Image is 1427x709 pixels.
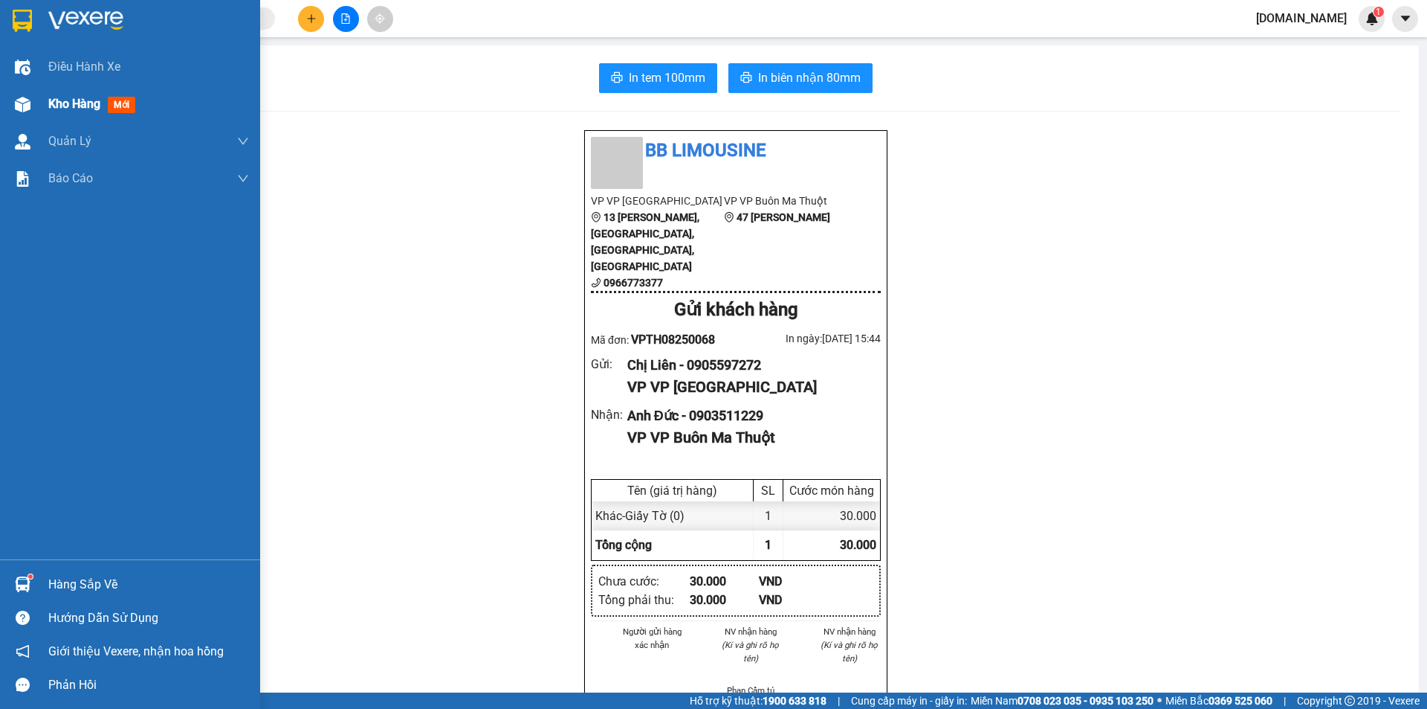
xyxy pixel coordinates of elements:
span: Tổng cộng [595,538,652,552]
span: Quản Lý [48,132,91,150]
img: solution-icon [15,171,30,187]
div: Tổng phải thu : [598,591,690,609]
li: BB Limousine [7,7,216,36]
img: warehouse-icon [15,60,30,75]
b: 13 [PERSON_NAME], [GEOGRAPHIC_DATA], [GEOGRAPHIC_DATA], [GEOGRAPHIC_DATA] [591,211,699,272]
div: 30.000 [783,501,880,530]
span: phone [591,277,601,288]
span: file-add [340,13,351,24]
div: Hàng sắp về [48,574,249,596]
button: printerIn tem 100mm [599,63,717,93]
span: Kho hàng [48,97,100,111]
strong: 0369 525 060 [1208,695,1272,707]
div: In ngày: [DATE] 15:44 [736,330,881,347]
span: 1 [1376,7,1381,17]
span: plus [306,13,317,24]
sup: 1 [28,574,33,579]
span: [DOMAIN_NAME] [1244,9,1359,28]
div: 1 [754,501,783,530]
button: plus [298,6,324,32]
span: printer [740,71,752,86]
div: Cước món hàng [787,484,876,498]
span: mới [108,97,135,113]
div: Hướng dẫn sử dụng [48,607,249,629]
button: file-add [333,6,359,32]
span: caret-down [1399,12,1412,25]
span: VPTH08250068 [631,333,715,347]
span: In biên nhận 80mm [758,68,861,87]
span: In tem 100mm [629,68,705,87]
span: Hỗ trợ kỹ thuật: [690,693,826,709]
span: notification [16,644,30,658]
span: environment [591,212,601,222]
button: caret-down [1392,6,1418,32]
span: Miền Bắc [1165,693,1272,709]
span: Điều hành xe [48,57,120,76]
span: Khác - Giấy Tờ (0) [595,509,685,523]
div: VP VP Buôn Ma Thuột [627,426,869,449]
div: SL [757,484,779,498]
li: VP VP Buôn Ma Thuột [103,63,198,96]
span: ⚪️ [1157,698,1162,704]
button: aim [367,6,393,32]
div: Chưa cước : [598,572,690,591]
span: down [237,135,249,147]
span: 30.000 [840,538,876,552]
span: | [838,693,840,709]
li: VP VP [GEOGRAPHIC_DATA] [7,63,103,112]
div: Phản hồi [48,674,249,696]
li: VP VP [GEOGRAPHIC_DATA] [591,193,724,209]
b: 47 [PERSON_NAME] [737,211,830,223]
img: warehouse-icon [15,577,30,592]
i: (Kí và ghi rõ họ tên) [722,640,779,664]
span: aim [375,13,385,24]
span: environment [724,212,734,222]
span: Báo cáo [48,169,93,187]
div: VND [759,572,828,591]
li: Người gửi hàng xác nhận [621,625,684,652]
span: Cung cấp máy in - giấy in: [851,693,967,709]
strong: 1900 633 818 [763,695,826,707]
div: Mã đơn: [591,330,736,349]
li: NV nhận hàng [818,625,881,638]
div: VND [759,591,828,609]
img: warehouse-icon [15,134,30,150]
div: Anh Đức - 0903511229 [627,405,869,426]
i: (Kí và ghi rõ họ tên) [821,640,878,664]
li: NV nhận hàng [719,625,783,638]
div: 30.000 [690,572,759,591]
div: Chị Liên - 0905597272 [627,355,869,376]
div: Gửi khách hàng [591,296,881,324]
li: BB Limousine [591,137,881,165]
span: 1 [765,538,771,552]
b: 0966773377 [604,277,663,289]
button: printerIn biên nhận 80mm [728,63,873,93]
span: down [237,173,249,185]
li: VP VP Buôn Ma Thuột [724,193,857,209]
div: Tên (giá trị hàng) [595,484,749,498]
span: | [1284,693,1286,709]
span: Miền Nam [971,693,1153,709]
div: VP VP [GEOGRAPHIC_DATA] [627,376,869,399]
li: Phan Cẩm tú [719,684,783,697]
span: Giới thiệu Vexere, nhận hoa hồng [48,642,224,661]
div: Nhận : [591,405,627,424]
sup: 1 [1373,7,1384,17]
div: Gửi : [591,355,627,373]
span: printer [611,71,623,86]
span: message [16,678,30,692]
span: question-circle [16,611,30,625]
strong: 0708 023 035 - 0935 103 250 [1017,695,1153,707]
span: environment [103,99,113,109]
span: copyright [1345,696,1355,706]
img: icon-new-feature [1365,12,1379,25]
div: 30.000 [690,591,759,609]
img: logo-vxr [13,10,32,32]
img: warehouse-icon [15,97,30,112]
